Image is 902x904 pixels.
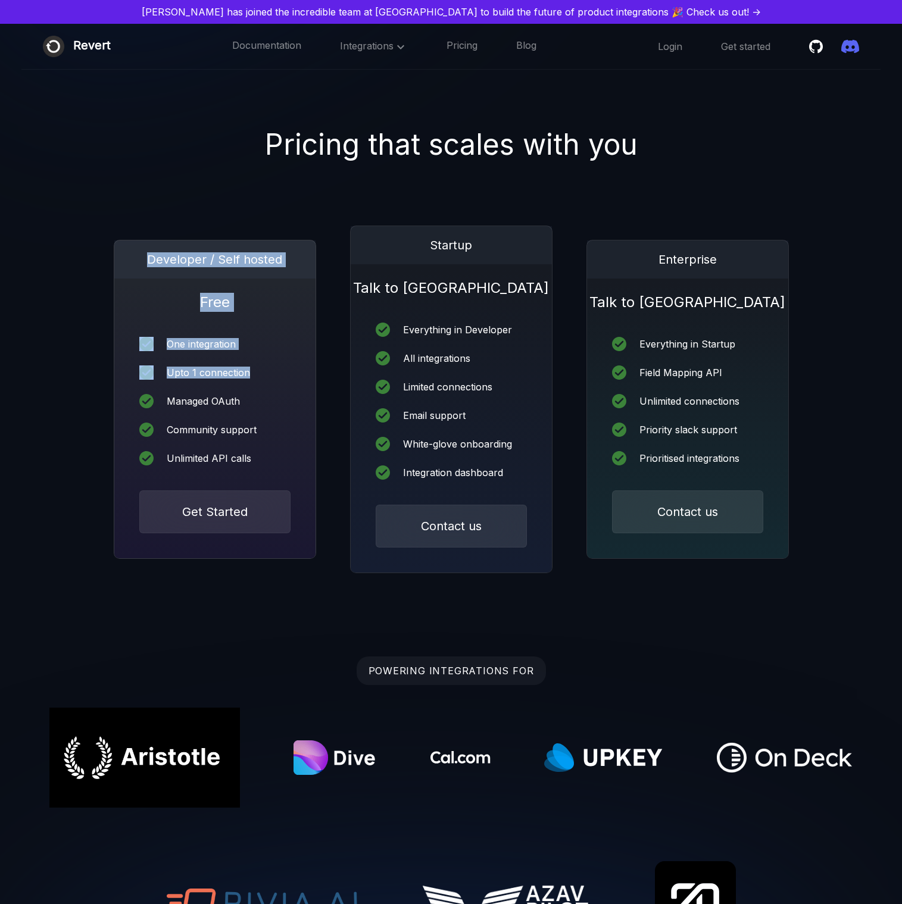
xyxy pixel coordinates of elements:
[587,279,788,312] h1: Talk to [GEOGRAPHIC_DATA]
[43,36,64,57] img: Revert logo
[114,240,316,279] div: Developer / Self hosted
[544,728,663,787] img: Upkey.com
[809,37,827,55] a: Star revertinc/revert on Github
[639,368,722,377] div: Field Mapping API
[612,394,626,408] img: icon
[139,365,154,380] img: icon
[717,743,853,772] img: OnDeck
[376,505,527,548] button: Contact us
[376,323,390,337] img: icon
[376,351,390,365] img: icon
[376,408,390,423] img: icon
[658,40,682,53] a: Login
[403,439,512,449] div: White-glove onboarding
[612,423,626,437] img: icon
[294,740,377,775] img: Dive
[403,354,470,363] div: All integrations
[430,751,491,764] img: Cal.com logo
[139,337,154,351] img: icon
[403,325,512,334] div: Everything in Developer
[721,40,770,53] a: Get started
[167,339,236,349] div: One integration
[447,39,477,54] a: Pricing
[612,365,626,380] img: icon
[639,396,739,406] div: Unlimited connections
[376,380,390,394] img: icon
[376,465,390,480] img: icon
[167,425,257,434] div: Community support
[357,656,546,685] div: POWERING INTEGRATIONS FOR
[639,425,737,434] div: Priority slack support
[351,264,552,298] h1: Talk to [GEOGRAPHIC_DATA]
[403,411,466,420] div: Email support
[340,40,408,52] span: Integrations
[639,453,739,463] div: Prioritised integrations
[49,708,240,808] img: Aristotle
[351,226,552,264] div: Startup
[612,490,763,533] button: Contact us
[639,339,735,349] div: Everything in Startup
[73,36,111,57] div: Revert
[403,468,503,477] div: Integration dashboard
[139,423,154,437] img: icon
[5,5,897,19] a: [PERSON_NAME] has joined the incredible team at [GEOGRAPHIC_DATA] to build the future of product ...
[139,394,154,408] img: icon
[376,437,390,451] img: icon
[114,279,316,312] h1: Free
[167,368,250,377] div: Upto 1 connection
[139,490,291,533] button: Get Started
[167,396,240,406] div: Managed OAuth
[516,39,536,54] a: Blog
[587,240,788,279] div: Enterprise
[612,451,626,465] img: icon
[612,337,626,351] img: icon
[167,453,251,463] div: Unlimited API calls
[403,382,492,392] div: Limited connections
[232,39,301,54] a: Documentation
[139,451,154,465] img: icon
